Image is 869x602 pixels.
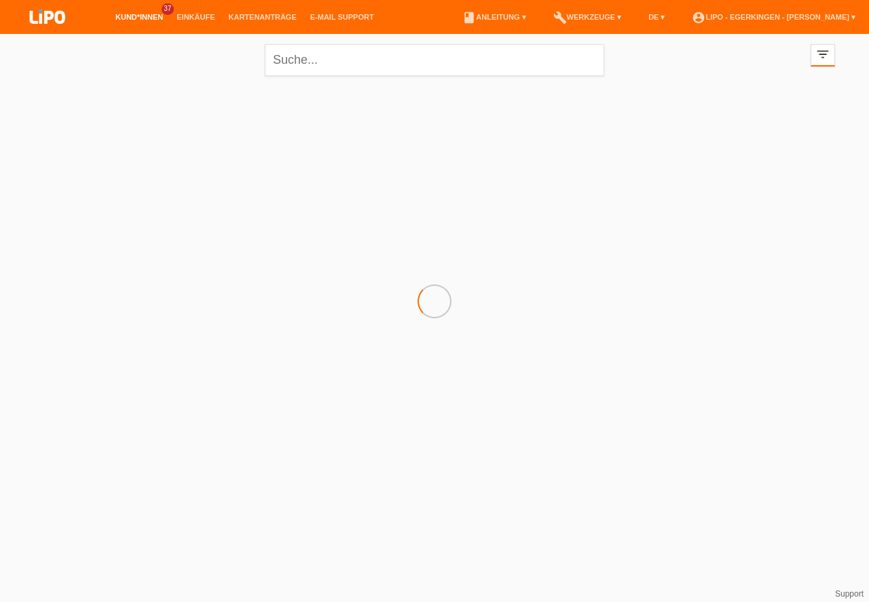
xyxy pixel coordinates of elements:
[456,13,532,21] a: bookAnleitung ▾
[222,13,303,21] a: Kartenanträge
[685,13,862,21] a: account_circleLIPO - Egerkingen - [PERSON_NAME] ▾
[462,11,476,24] i: book
[815,47,830,62] i: filter_list
[14,28,81,38] a: LIPO pay
[162,3,174,15] span: 37
[642,13,671,21] a: DE ▾
[109,13,170,21] a: Kund*innen
[303,13,381,21] a: E-Mail Support
[835,589,864,599] a: Support
[547,13,629,21] a: buildWerkzeuge ▾
[553,11,567,24] i: build
[170,13,221,21] a: Einkäufe
[265,44,604,76] input: Suche...
[692,11,705,24] i: account_circle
